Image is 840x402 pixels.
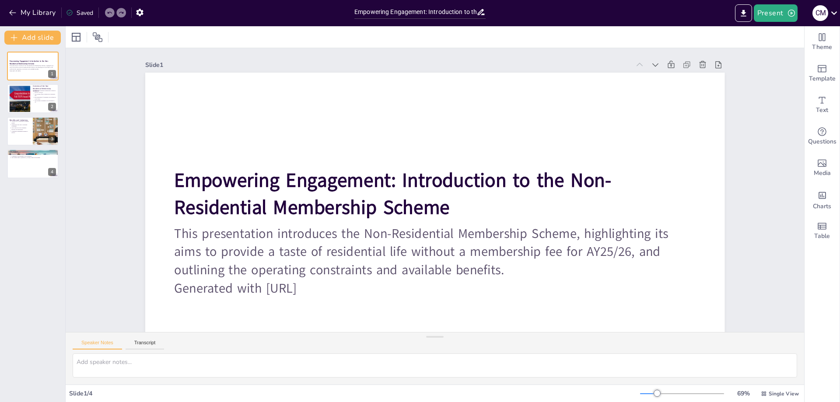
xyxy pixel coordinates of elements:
span: Media [814,168,831,178]
span: Position [92,32,103,42]
p: Overview of the Non-Residential Membership Scheme [33,85,56,92]
span: Charts [813,202,831,211]
div: Layout [69,30,83,44]
strong: Empowering Engagement: Introduction to the Non-Residential Membership Scheme [10,60,49,65]
div: 1 [7,52,59,80]
p: The scheme offers a glimpse into residential life. [35,93,56,96]
div: C M [812,5,828,21]
span: Single View [769,390,799,397]
span: Questions [808,137,836,147]
div: Add charts and graphs [805,184,840,215]
div: Get real-time input from your audience [805,121,840,152]
button: Add slide [4,31,61,45]
div: Slide 1 / 4 [69,389,640,398]
p: Limitations exist due to operating constraints. [11,124,30,127]
p: Community engagement remains a priority. [11,130,30,133]
p: This presentation introduces the Non-Residential Membership Scheme, highlighting its aims to prov... [164,90,644,397]
p: The scheme is designed to be accessible to all. [35,99,56,102]
div: Add ready made slides [805,58,840,89]
div: 3 [48,135,56,143]
button: My Library [7,6,59,20]
p: Community involvement is a key takeaway. [11,155,56,157]
div: Add a table [805,215,840,247]
div: Add text boxes [805,89,840,121]
p: Benefits and Limitations [10,119,30,122]
p: Encouragement of community involvement is a key focus. [35,96,56,99]
strong: Empowering Engagement: Introduction to the Non-Residential Membership Scheme [194,40,599,281]
p: The Non-Residential Membership Scheme is free for AY25/26. [35,90,56,93]
div: 2 [7,84,59,113]
div: 3 [7,117,59,146]
div: 1 [48,70,56,78]
div: Saved [66,9,93,17]
span: Text [816,105,828,115]
button: Speaker Notes [73,340,122,350]
p: This presentation introduces the Non-Residential Membership Scheme, highlighting its aims to prov... [10,65,56,70]
p: Short-term stays and communal facilities are unavailable. [11,127,30,130]
div: 2 [48,103,56,111]
p: The scheme provides unique opportunities for engagement. [11,152,56,154]
button: Transcript [126,340,164,350]
p: Conclusion [10,150,56,153]
div: 4 [48,168,56,176]
div: Change the overall theme [805,26,840,58]
button: Export to PowerPoint [735,4,752,22]
span: Theme [812,42,832,52]
input: Insert title [354,6,476,18]
p: Generated with [URL] [10,70,56,72]
div: Add images, graphics, shapes or video [805,152,840,184]
button: Present [754,4,798,22]
p: Access to OCA activities is a primary benefit. [11,121,30,124]
div: 4 [7,149,59,178]
button: C M [812,4,828,22]
p: The scheme aims to [PERSON_NAME] a sense of belonging. [11,157,56,159]
p: Acknowledgment of limitations is important. [11,154,56,156]
span: Table [814,231,830,241]
div: 69 % [733,389,754,398]
span: Template [809,74,836,84]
